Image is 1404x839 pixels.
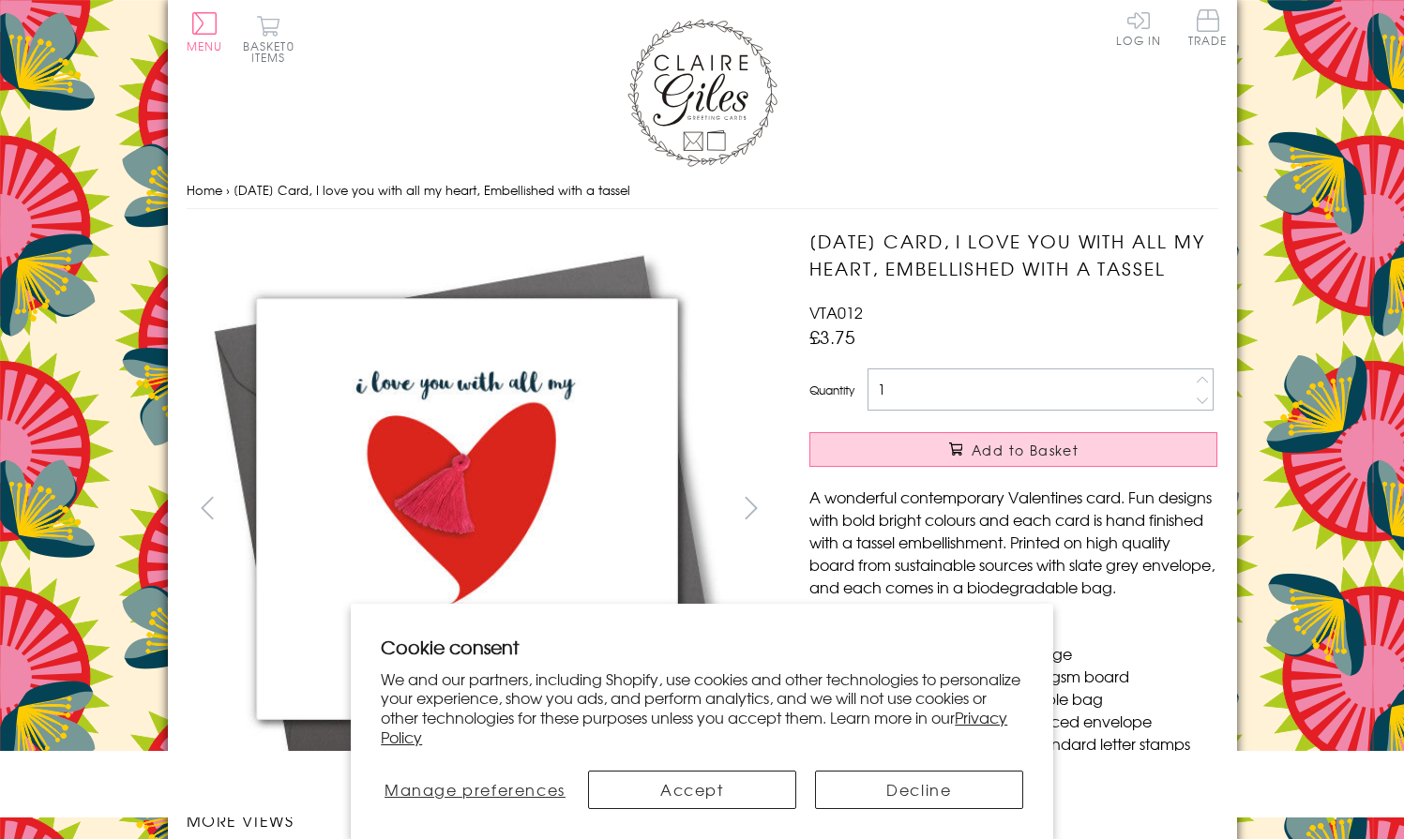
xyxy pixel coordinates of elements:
button: Manage preferences [381,771,568,809]
img: Valentine's Day Card, I love you with all my heart, Embellished with a tassel [186,228,748,790]
span: › [226,181,230,199]
img: Valentine's Day Card, I love you with all my heart, Embellished with a tassel [772,228,1335,790]
nav: breadcrumbs [187,172,1218,210]
a: Home [187,181,222,199]
a: Privacy Policy [381,706,1007,748]
span: [DATE] Card, I love you with all my heart, Embellished with a tassel [234,181,630,199]
p: A wonderful contemporary Valentines card. Fun designs with bold bright colours and each card is h... [809,486,1217,598]
a: Log In [1116,9,1161,46]
span: Add to Basket [972,441,1079,459]
span: VTA012 [809,301,863,323]
h2: Cookie consent [381,634,1023,660]
button: Menu [187,12,223,52]
span: Menu [187,37,223,54]
span: £3.75 [809,323,855,350]
button: Basket0 items [243,15,294,63]
span: 0 items [251,37,294,66]
button: Add to Basket [809,432,1217,467]
button: Accept [588,771,796,809]
label: Quantity [809,382,854,398]
span: Trade [1188,9,1228,46]
button: next [730,487,772,529]
button: Decline [815,771,1023,809]
button: prev [187,487,229,529]
h1: [DATE] Card, I love you with all my heart, Embellished with a tassel [809,228,1217,282]
span: Manage preferences [385,778,566,801]
h3: More views [187,809,773,832]
img: Claire Giles Greetings Cards [627,19,777,167]
a: Trade [1188,9,1228,50]
p: We and our partners, including Shopify, use cookies and other technologies to personalize your ex... [381,669,1023,747]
